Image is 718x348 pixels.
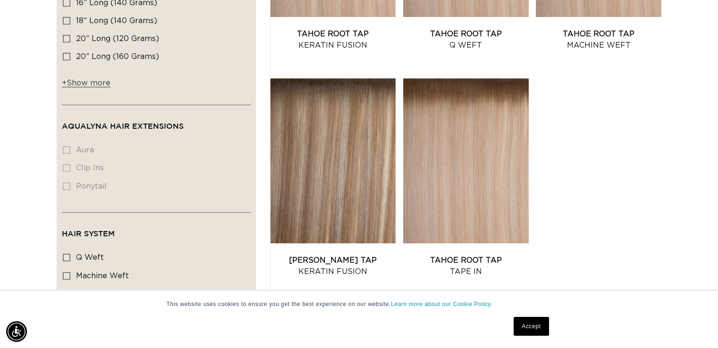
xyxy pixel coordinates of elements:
[391,301,492,307] a: Learn more about our Cookie Policy.
[62,78,113,93] button: Show more
[270,255,396,277] a: [PERSON_NAME] Tap Keratin Fusion
[76,254,104,261] span: q weft
[403,28,529,51] a: Tahoe Root Tap Q Weft
[671,303,718,348] iframe: Chat Widget
[76,53,159,60] span: 20” Long (160 grams)
[76,17,157,25] span: 18” Long (140 grams)
[62,79,110,87] span: Show more
[62,213,251,247] summary: Hair System (0 selected)
[270,28,396,51] a: Tahoe Root Tap Keratin Fusion
[536,28,661,51] a: Tahoe Root Tap Machine Weft
[62,229,115,238] span: Hair System
[76,272,129,280] span: machine weft
[403,255,529,277] a: Tahoe Root Tap Tape In
[6,321,27,342] div: Accessibility Menu
[62,105,251,139] summary: AquaLyna Hair Extensions (0 selected)
[62,122,184,130] span: AquaLyna Hair Extensions
[62,79,67,87] span: +
[167,300,552,308] p: This website uses cookies to ensure you get the best experience on our website.
[76,35,159,42] span: 20” Long (120 grams)
[514,317,549,336] a: Accept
